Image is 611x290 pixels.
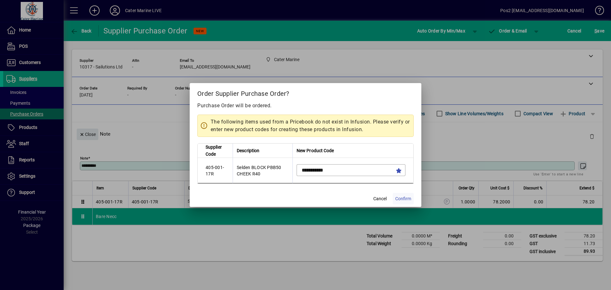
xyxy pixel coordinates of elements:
span: Cancel [373,195,387,202]
p: Purchase Order will be ordered. [197,102,414,110]
h2: Order Supplier Purchase Order? [190,83,421,102]
span: Confirm [395,195,411,202]
button: Confirm [393,193,414,204]
th: Description [233,144,292,158]
th: New Product Code [292,144,413,158]
th: Supplier Code [198,144,233,158]
td: Selden BLOCK PBB50 CHEEK R40 [233,158,292,183]
td: 405-001-17R [198,158,233,183]
span: The following items used from a Pricebook do not exist in Infusion. Please verify or enter new pr... [211,118,411,133]
button: Cancel [370,193,390,204]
